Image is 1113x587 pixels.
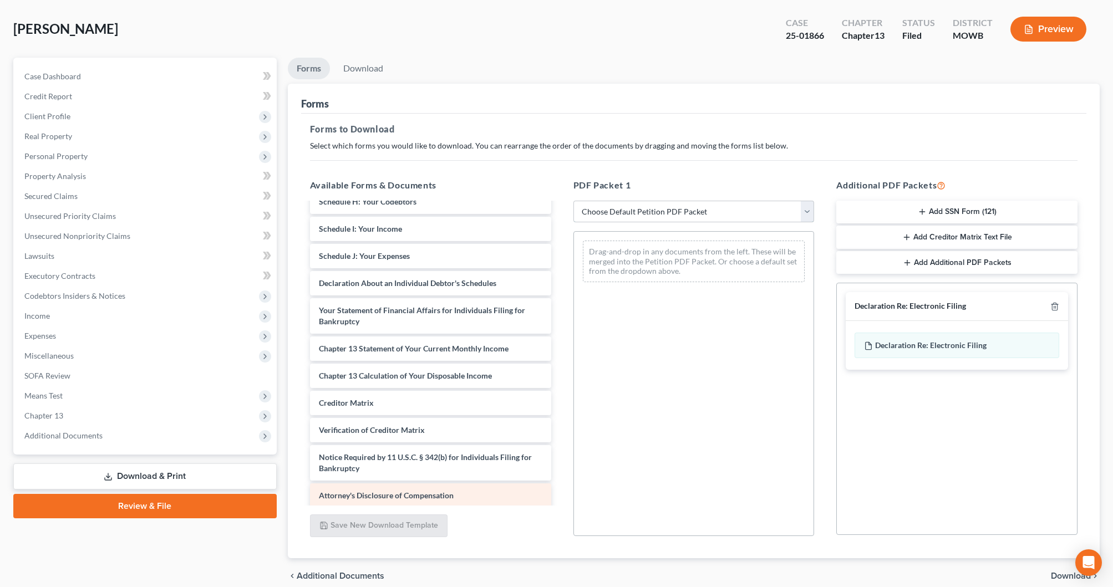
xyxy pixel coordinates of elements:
h5: Forms to Download [310,122,1078,136]
span: Notice Required by 11 U.S.C. § 342(b) for Individuals Filing for Bankruptcy [319,452,532,473]
span: Declaration About an Individual Debtor's Schedules [319,278,496,288]
button: Add Additional PDF Packets [836,251,1078,274]
button: Download chevron_right [1051,571,1100,580]
span: 13 [875,30,885,40]
span: Lawsuits [24,251,54,261]
div: Status [902,17,935,29]
span: Credit Report [24,91,72,101]
span: Additional Documents [297,571,384,580]
div: Chapter [842,29,885,42]
span: Schedule I: Your Income [319,224,402,233]
i: chevron_left [288,571,297,580]
div: Open Intercom Messenger [1075,549,1102,576]
span: Client Profile [24,111,70,121]
span: Unsecured Priority Claims [24,211,116,221]
button: Preview [1010,17,1086,42]
div: Chapter [842,17,885,29]
span: Personal Property [24,151,88,161]
a: SOFA Review [16,366,277,386]
span: Codebtors Insiders & Notices [24,291,125,300]
a: Executory Contracts [16,266,277,286]
a: Property Analysis [16,166,277,186]
span: Download [1051,571,1091,580]
span: Property Analysis [24,171,86,181]
span: Chapter 13 Calculation of Your Disposable Income [319,371,492,380]
div: Filed [902,29,935,42]
a: Forms [288,58,330,79]
div: MOWB [953,29,993,42]
span: Your Statement of Financial Affairs for Individuals Filing for Bankruptcy [319,305,525,326]
p: Select which forms you would like to download. You can rearrange the order of the documents by dr... [310,140,1078,151]
span: Case Dashboard [24,72,81,81]
button: Add Creditor Matrix Text File [836,226,1078,249]
button: Save New Download Template [310,514,448,538]
span: Unsecured Nonpriority Claims [24,231,130,241]
span: Income [24,311,50,320]
span: Secured Claims [24,191,78,201]
span: SOFA Review [24,371,70,380]
span: Additional Documents [24,431,103,440]
a: Credit Report [16,86,277,106]
span: Creditor Matrix [319,398,374,407]
span: Chapter 13 [24,411,63,420]
a: Unsecured Priority Claims [16,206,277,226]
a: Secured Claims [16,186,277,206]
span: Real Property [24,131,72,141]
span: Miscellaneous [24,351,74,360]
span: Schedule J: Your Expenses [319,251,410,261]
h5: PDF Packet 1 [573,178,815,192]
span: Attorney's Disclosure of Compensation [319,491,454,500]
div: Drag-and-drop in any documents from the left. These will be merged into the Petition PDF Packet. ... [583,241,805,282]
button: Add SSN Form (121) [836,201,1078,224]
a: Download [334,58,392,79]
div: Forms [301,97,329,110]
div: Declaration Re: Electronic Filing [855,301,966,312]
span: Executory Contracts [24,271,95,280]
span: Schedule H: Your Codebtors [319,197,416,206]
div: District [953,17,993,29]
a: Unsecured Nonpriority Claims [16,226,277,246]
a: Lawsuits [16,246,277,266]
span: Chapter 13 Statement of Your Current Monthly Income [319,344,509,353]
span: Means Test [24,391,63,400]
span: Declaration Re: Electronic Filing [875,340,987,350]
div: 25-01866 [786,29,824,42]
h5: Available Forms & Documents [310,178,551,192]
a: Download & Print [13,463,277,489]
span: Expenses [24,331,56,340]
span: Verification of Creditor Matrix [319,425,425,435]
div: Case [786,17,824,29]
span: [PERSON_NAME] [13,21,118,37]
h5: Additional PDF Packets [836,178,1078,192]
a: Review & File [13,494,277,518]
a: chevron_left Additional Documents [288,571,384,580]
i: chevron_right [1091,571,1100,580]
a: Case Dashboard [16,67,277,86]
